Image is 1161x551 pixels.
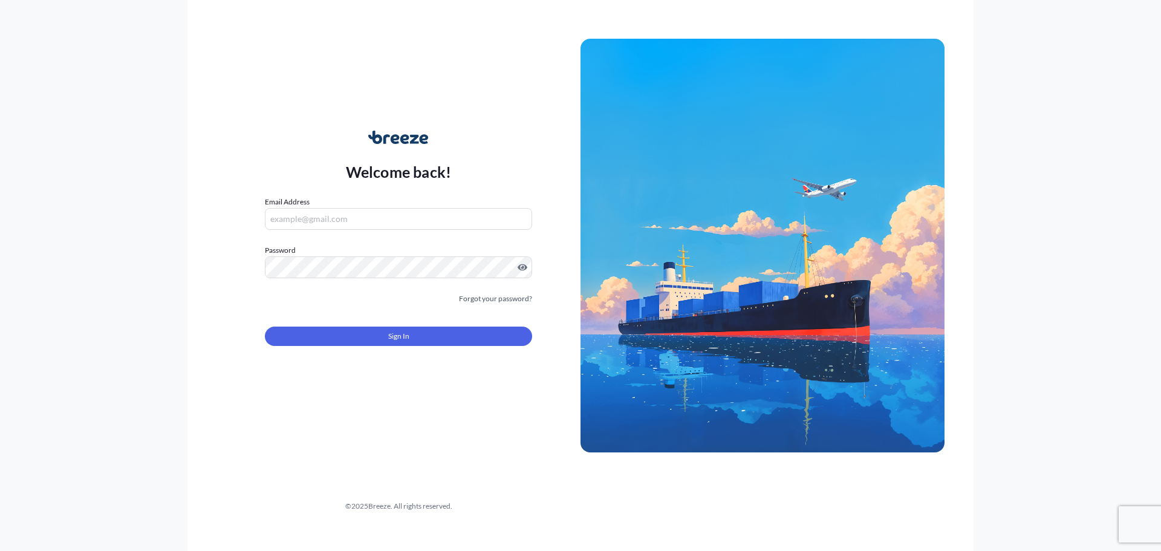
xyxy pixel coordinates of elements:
button: Sign In [265,327,532,346]
p: Welcome back! [346,162,452,181]
img: Ship illustration [580,39,945,452]
span: Sign In [388,330,409,342]
label: Password [265,244,532,256]
button: Show password [518,262,527,272]
div: © 2025 Breeze. All rights reserved. [216,500,580,512]
input: example@gmail.com [265,208,532,230]
a: Forgot your password? [459,293,532,305]
label: Email Address [265,196,310,208]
